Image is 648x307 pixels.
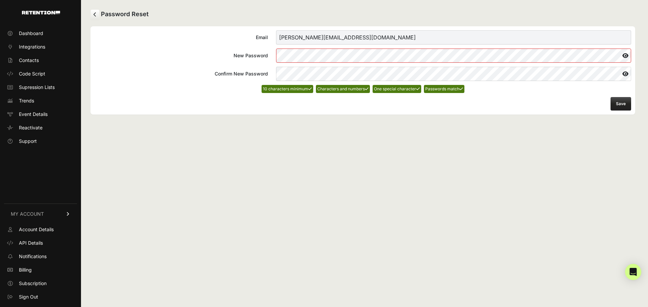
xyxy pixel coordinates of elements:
a: Supression Lists [4,82,77,93]
li: Passwords match [424,85,464,93]
span: Integrations [19,43,45,50]
span: Code Script [19,70,45,77]
span: Sign Out [19,294,38,300]
span: MY ACCOUNT [11,211,44,217]
h2: Password Reset [90,9,635,20]
li: One special character [373,85,421,93]
span: API Details [19,240,43,246]
a: API Details [4,238,77,248]
button: Save [611,97,631,111]
span: Contacts [19,57,39,64]
span: Support [19,138,37,145]
span: Reactivate [19,124,43,131]
a: Code Script [4,68,77,79]
img: Retention.com [22,11,60,14]
span: Account Details [19,226,54,233]
span: Notifications [19,253,47,260]
span: Billing [19,267,32,273]
a: Sign Out [4,291,77,302]
div: Confirm New Password [94,70,268,77]
a: Subscription [4,278,77,289]
span: Subscription [19,280,47,287]
a: Account Details [4,224,77,235]
div: New Password [94,52,268,59]
input: New Password [276,49,631,63]
a: Support [4,136,77,147]
span: Event Details [19,111,48,118]
a: Reactivate [4,122,77,133]
li: 10 characters minimum [262,85,313,93]
a: Notifications [4,251,77,262]
span: Dashboard [19,30,43,37]
div: Open Intercom Messenger [625,264,641,280]
li: Characters and numbers [316,85,370,93]
a: Trends [4,95,77,106]
a: Integrations [4,41,77,52]
span: Trends [19,97,34,104]
a: Dashboard [4,28,77,39]
span: Supression Lists [19,84,55,91]
a: Billing [4,265,77,275]
a: MY ACCOUNT [4,204,77,224]
input: Confirm New Password [276,67,631,81]
input: Email [276,30,631,44]
a: Event Details [4,109,77,120]
div: Email [94,34,268,41]
a: Contacts [4,55,77,66]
